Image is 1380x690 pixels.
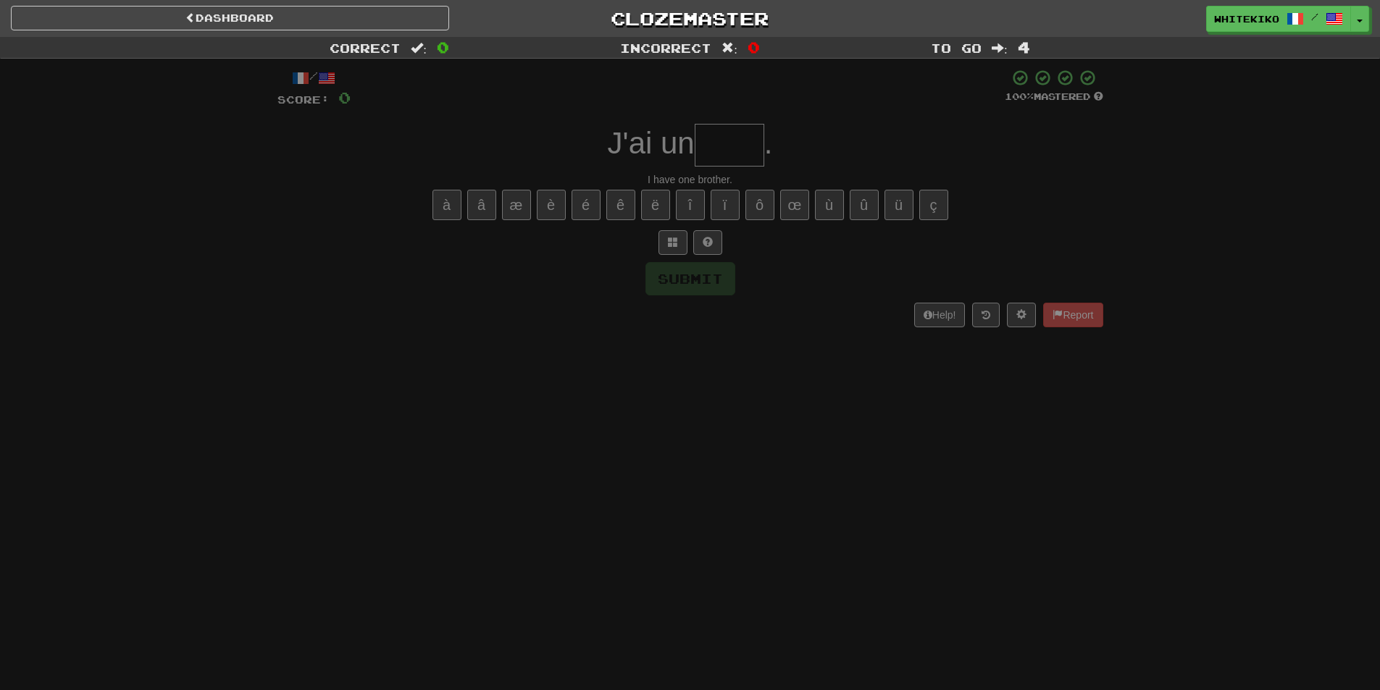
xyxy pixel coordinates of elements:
span: / [1311,12,1318,22]
a: Clozemaster [471,6,909,31]
button: â [467,190,496,220]
span: Score: [277,93,330,106]
div: Mastered [1005,91,1103,104]
span: 0 [437,38,449,56]
span: whitekiko [1214,12,1279,25]
button: î [676,190,705,220]
span: : [411,42,427,54]
button: ë [641,190,670,220]
button: ù [815,190,844,220]
button: è [537,190,566,220]
div: / [277,69,351,87]
button: ï [711,190,740,220]
button: æ [502,190,531,220]
a: whitekiko / [1206,6,1351,32]
span: : [722,42,737,54]
button: œ [780,190,809,220]
button: û [850,190,879,220]
button: Report [1043,303,1103,327]
button: à [432,190,461,220]
span: : [992,42,1008,54]
span: Incorrect [620,41,711,55]
span: J'ai un [608,126,695,160]
button: é [572,190,601,220]
a: Dashboard [11,6,449,30]
span: 4 [1018,38,1030,56]
button: Round history (alt+y) [972,303,1000,327]
span: 0 [748,38,760,56]
button: ê [606,190,635,220]
span: To go [931,41,982,55]
button: Switch sentence to multiple choice alt+p [658,230,687,255]
span: Correct [330,41,401,55]
span: . [764,126,773,160]
button: ô [745,190,774,220]
div: I have one brother. [277,172,1103,187]
span: 100 % [1005,91,1034,102]
button: ü [885,190,913,220]
button: Submit [645,262,735,295]
button: Help! [914,303,966,327]
span: 0 [338,88,351,106]
button: ç [919,190,948,220]
button: Single letter hint - you only get 1 per sentence and score half the points! alt+h [693,230,722,255]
